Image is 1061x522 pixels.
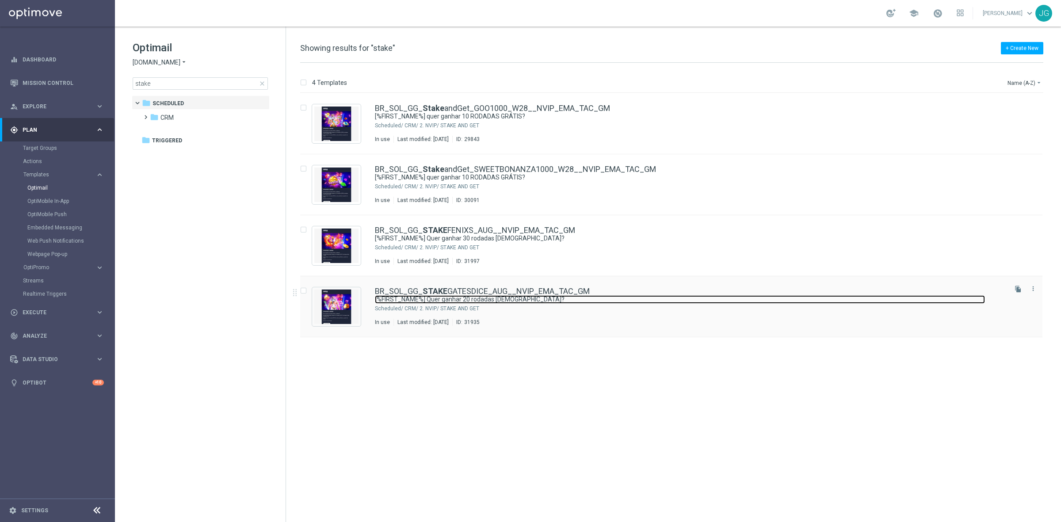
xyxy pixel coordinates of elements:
a: BR_SOL_GG_STAKEFENIXS_AUG__NVIP_EMA_TAC_GM [375,226,575,234]
div: Scheduled/ [375,122,403,129]
div: ID: [452,136,480,143]
div: In use [375,258,390,265]
span: OptiPromo [23,265,87,270]
button: [DOMAIN_NAME] arrow_drop_down [133,58,187,67]
div: OptiPromo [23,265,95,270]
button: Templates keyboard_arrow_right [23,171,104,178]
button: person_search Explore keyboard_arrow_right [10,103,104,110]
a: BR_SOL_GG_STAKEGATESDICE_AUG__NVIP_EMA_TAC_GM [375,287,590,295]
div: OptiMobile Push [27,208,114,221]
a: BR_SOL_GG_StakeandGet_GOO1000_W28__NVIP_EMA_TAC_GM [375,104,610,112]
img: 31997.jpeg [314,229,359,263]
div: Actions [23,155,114,168]
div: Scheduled/CRM/2. NVIP/STAKE AND GET [405,183,1005,190]
div: 30091 [464,197,480,204]
a: Mission Control [23,71,104,95]
button: track_changes Analyze keyboard_arrow_right [10,332,104,339]
div: Web Push Notifications [27,234,114,248]
b: STAKE [423,286,447,296]
a: [%FIRST_NAME%] quer ganhar 10 RODADAS GRÁTIS? [375,173,985,182]
div: Realtime Triggers [23,287,114,301]
button: gps_fixed Plan keyboard_arrow_right [10,126,104,133]
div: Last modified: [DATE] [394,319,452,326]
div: Streams [23,274,114,287]
h1: Optimail [133,41,268,55]
div: In use [375,136,390,143]
i: file_copy [1015,286,1022,293]
a: OptiMobile Push [27,211,92,218]
img: 31935.jpeg [314,290,359,324]
a: Web Push Notifications [27,237,92,244]
a: BR_SOL_GG_StakeandGet_SWEETBONANZA1000_W28__NVIP_EMA_TAC_GM [375,165,656,173]
a: Optimail [27,184,92,191]
div: Press SPACE to select this row. [291,93,1059,154]
div: Last modified: [DATE] [394,258,452,265]
i: keyboard_arrow_right [95,171,104,179]
button: equalizer Dashboard [10,56,104,63]
i: gps_fixed [10,126,18,134]
a: OptiMobile In-App [27,198,92,205]
div: Target Groups [23,141,114,155]
div: Press SPACE to select this row. [291,154,1059,215]
span: Analyze [23,333,95,339]
div: ID: [452,319,480,326]
div: Scheduled/ [375,183,403,190]
button: Name (A-Z)arrow_drop_down [1007,77,1043,88]
div: 29843 [464,136,480,143]
input: Search Template [133,77,268,90]
div: Execute [10,309,95,316]
button: Mission Control [10,80,104,87]
div: Scheduled/ [375,305,403,312]
span: [DOMAIN_NAME] [133,58,180,67]
i: keyboard_arrow_right [95,263,104,272]
a: Settings [21,508,48,513]
a: Target Groups [23,145,92,152]
div: In use [375,197,390,204]
span: Execute [23,310,95,315]
span: Data Studio [23,357,95,362]
div: Optimail [27,181,114,194]
div: Dashboard [10,48,104,71]
a: [%FIRST_NAME%] Quer ganhar 30 rodadas [DEMOGRAPHIC_DATA]? [375,234,985,243]
div: Last modified: [DATE] [394,197,452,204]
p: 4 Templates [312,79,347,87]
div: [%FIRST_NAME%] quer ganhar 10 RODADAS GRÁTIS? [375,173,1005,182]
div: play_circle_outline Execute keyboard_arrow_right [10,309,104,316]
div: Explore [10,103,95,110]
span: close [259,80,266,87]
i: keyboard_arrow_right [95,355,104,363]
i: arrow_drop_down [180,58,187,67]
i: folder [150,113,159,122]
div: Webpage Pop-up [27,248,114,261]
i: keyboard_arrow_right [95,331,104,340]
button: lightbulb Optibot +10 [10,379,104,386]
i: arrow_drop_down [1035,79,1042,86]
a: Dashboard [23,48,104,71]
div: Templates [23,172,95,177]
div: Analyze [10,332,95,340]
span: Triggered [152,137,182,145]
a: [PERSON_NAME]keyboard_arrow_down [982,7,1035,20]
a: [%FIRST_NAME%] quer ganhar 10 RODADAS GRÁTIS? [375,112,985,121]
i: more_vert [1030,285,1037,292]
span: Plan [23,127,95,133]
i: settings [9,507,17,514]
div: Mission Control [10,71,104,95]
div: 31997 [464,258,480,265]
div: Data Studio [10,355,95,363]
div: +10 [92,380,104,385]
i: person_search [10,103,18,110]
span: Scheduled [153,99,184,107]
img: 29843.jpeg [314,107,359,141]
span: Showing results for "stake" [300,43,395,53]
i: keyboard_arrow_right [95,308,104,316]
div: OptiPromo keyboard_arrow_right [23,264,104,271]
span: CRM [160,114,174,122]
i: play_circle_outline [10,309,18,316]
i: keyboard_arrow_right [95,126,104,134]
